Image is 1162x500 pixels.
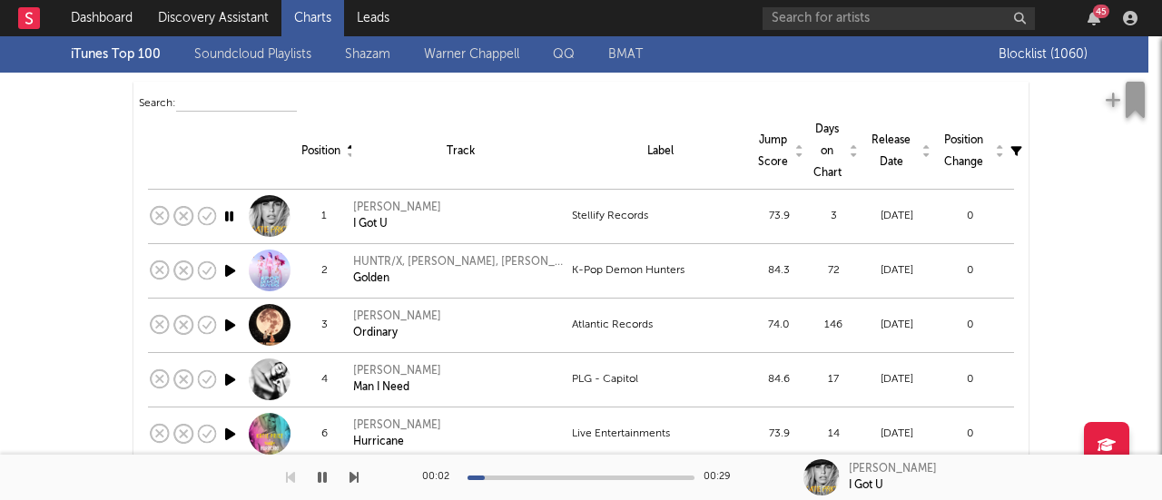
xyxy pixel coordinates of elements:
td: [DATE] [861,243,933,298]
span: Blocklist [999,48,1078,61]
div: I Got U [849,477,883,494]
div: [PERSON_NAME] [353,200,441,216]
div: 17 [808,368,859,390]
a: QQ [553,44,575,65]
div: Release Date [865,130,929,173]
div: 14 [808,423,859,445]
a: Warner Chappell [424,44,519,65]
td: 74.0 [752,298,806,352]
div: Days on Chart [811,119,856,184]
div: 3 [299,314,350,336]
button: 45 [1088,11,1100,25]
div: 1 [299,205,350,227]
div: 6 [299,423,350,445]
div: [PERSON_NAME] [353,309,441,325]
div: Jump Score [756,130,802,173]
td: [DATE] [861,189,933,243]
div: Label [575,141,747,162]
td: 0 [933,352,1006,407]
div: 146 [808,314,859,336]
span: ( 1060 ) [1050,44,1078,65]
div: Ordinary [353,325,441,341]
span: Search: [139,98,176,109]
a: BMAT [608,44,643,65]
a: [PERSON_NAME]Hurricane [353,417,441,450]
div: Man I Need [353,379,441,396]
div: 00:29 [704,466,740,488]
a: [PERSON_NAME]Ordinary [353,309,441,341]
a: [PERSON_NAME]I Got U [353,200,441,232]
div: [PERSON_NAME] [353,417,441,434]
td: 0 [933,243,1006,298]
a: HUNTR/X, [PERSON_NAME], [PERSON_NAME], REI AMI & KPop Demon Hunters CastGolden [353,254,567,287]
a: Soundcloud Playlists [194,44,311,65]
td: [DATE] [861,352,933,407]
a: [PERSON_NAME]Man I Need [353,363,441,396]
td: 0 [933,189,1006,243]
div: Position [301,141,347,162]
div: [PERSON_NAME] [849,461,937,477]
div: K-Pop Demon Hunters [572,260,750,281]
div: Hurricane [353,434,441,450]
td: 73.9 [752,407,806,461]
td: [DATE] [861,407,933,461]
div: I Got U [353,216,441,232]
div: 4 [299,368,350,390]
div: Golden [353,270,567,287]
div: Live Entertainments [572,423,750,445]
div: Position Change [938,130,1001,173]
div: 2 [299,260,350,281]
td: 73.9 [752,189,806,243]
td: 0 [933,407,1006,461]
td: 84.3 [752,243,806,298]
div: HUNTR/X, [PERSON_NAME], [PERSON_NAME], REI AMI & KPop Demon Hunters Cast [353,254,567,270]
div: Atlantic Records [572,314,750,336]
div: 00:02 [422,466,458,488]
div: [PERSON_NAME] [353,363,441,379]
input: Search for artists [763,7,1035,30]
div: Track [356,141,565,162]
div: 3 [808,205,859,227]
div: 72 [808,260,859,281]
a: Shazam [345,44,390,65]
div: 45 [1093,5,1109,18]
div: PLG - Capitol [572,368,750,390]
td: 0 [933,298,1006,352]
td: 84.6 [752,352,806,407]
td: [DATE] [861,298,933,352]
div: Stellify Records [572,205,750,227]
